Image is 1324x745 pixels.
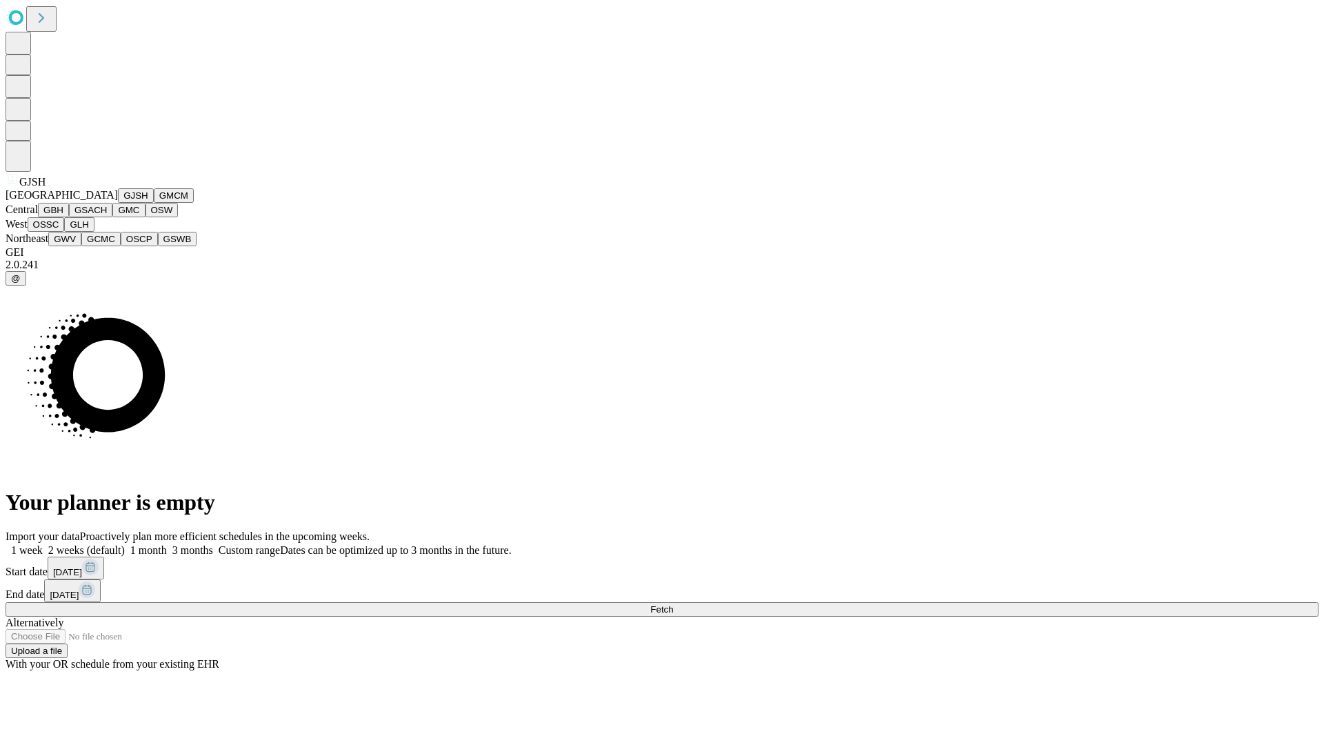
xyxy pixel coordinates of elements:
[38,203,69,217] button: GBH
[48,544,125,556] span: 2 weeks (default)
[11,273,21,284] span: @
[121,232,158,246] button: OSCP
[44,579,101,602] button: [DATE]
[280,544,511,556] span: Dates can be optimized up to 3 months in the future.
[650,604,673,615] span: Fetch
[6,579,1318,602] div: End date
[48,557,104,579] button: [DATE]
[6,271,26,286] button: @
[81,232,121,246] button: GCMC
[6,246,1318,259] div: GEI
[6,557,1318,579] div: Start date
[6,189,118,201] span: [GEOGRAPHIC_DATA]
[6,658,219,670] span: With your OR schedule from your existing EHR
[50,590,79,600] span: [DATE]
[6,530,80,542] span: Import your data
[118,188,154,203] button: GJSH
[11,544,43,556] span: 1 week
[6,644,68,658] button: Upload a file
[158,232,197,246] button: GSWB
[172,544,213,556] span: 3 months
[6,490,1318,515] h1: Your planner is empty
[19,176,46,188] span: GJSH
[53,567,82,577] span: [DATE]
[6,218,28,230] span: West
[69,203,112,217] button: GSACH
[6,259,1318,271] div: 2.0.241
[112,203,145,217] button: GMC
[6,602,1318,617] button: Fetch
[6,232,48,244] span: Northeast
[80,530,370,542] span: Proactively plan more efficient schedules in the upcoming weeks.
[219,544,280,556] span: Custom range
[6,617,63,628] span: Alternatively
[6,203,38,215] span: Central
[146,203,179,217] button: OSW
[28,217,65,232] button: OSSC
[130,544,167,556] span: 1 month
[154,188,194,203] button: GMCM
[48,232,81,246] button: GWV
[64,217,94,232] button: GLH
